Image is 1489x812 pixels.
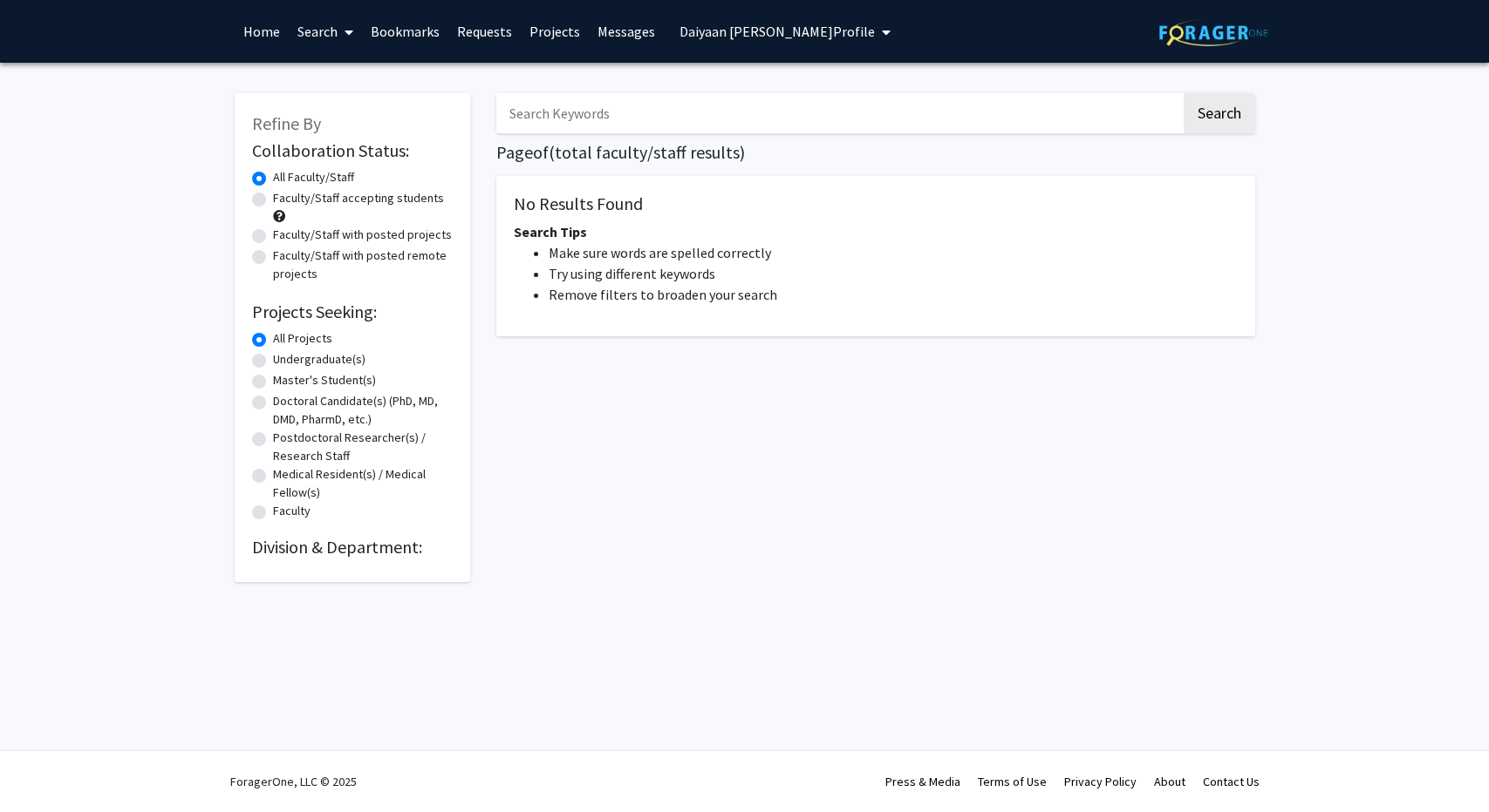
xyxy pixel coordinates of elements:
[589,1,664,62] a: Messages
[235,1,289,62] a: Home
[549,263,1238,284] li: Try using different keywords
[273,429,453,465] label: Postdoctoral Researcher(s) / Research Staff
[273,350,365,369] label: Undergraduate(s)
[273,226,452,244] label: Faculty/Staff with posted projects
[230,751,357,812] div: ForagerOne, LLC © 2025
[273,465,453,502] label: Medical Resident(s) / Medical Fellow(s)
[496,354,1255,394] nav: Page navigation
[448,1,521,62] a: Requests
[978,774,1047,789] a: Terms of Use
[273,371,376,389] label: Master's Student(s)
[549,284,1238,305] li: Remove filters to broaden your search
[273,247,453,283] label: Faculty/Staff with posted remote projects
[273,502,311,520] label: Faculty
[680,23,875,40] span: Daiyaan [PERSON_NAME] Profile
[252,537,453,558] h2: Division & Department:
[362,1,448,62] a: Bookmarks
[273,329,332,348] label: All Projects
[1154,774,1185,789] a: About
[1203,774,1260,789] a: Contact Us
[252,301,453,322] h2: Projects Seeking:
[1159,19,1268,46] img: ForagerOne Logo
[496,93,1181,133] input: Search Keywords
[514,223,587,240] span: Search Tips
[252,112,321,134] span: Refine By
[549,242,1238,263] li: Make sure words are spelled correctly
[289,1,362,62] a: Search
[496,142,1255,163] h1: Page of ( total faculty/staff results)
[252,140,453,161] h2: Collaboration Status:
[273,392,453,429] label: Doctoral Candidate(s) (PhD, MD, DMD, PharmD, etc.)
[273,189,444,207] label: Faculty/Staff accepting students
[885,774,960,789] a: Press & Media
[273,168,354,186] label: All Faculty/Staff
[514,193,1238,214] h5: No Results Found
[1184,93,1255,133] button: Search
[521,1,589,62] a: Projects
[1064,774,1137,789] a: Privacy Policy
